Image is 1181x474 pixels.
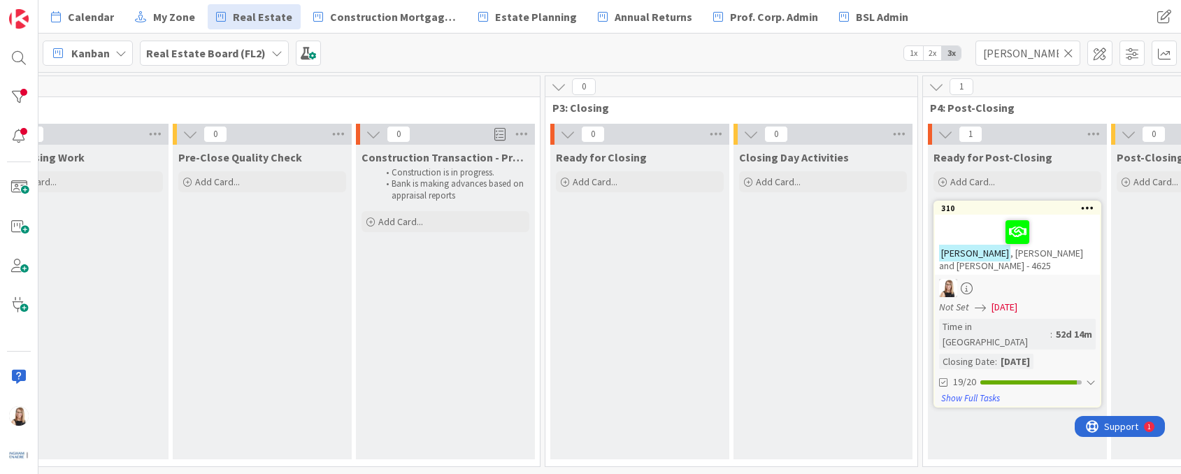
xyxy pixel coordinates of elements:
[950,175,995,188] span: Add Card...
[939,247,1083,272] span: , [PERSON_NAME] and [PERSON_NAME] - 4625
[9,406,29,426] img: DB
[939,354,995,369] div: Closing Date
[705,4,826,29] a: Prof. Corp. Admin
[68,8,114,25] span: Calendar
[933,150,1052,164] span: Ready for Post-Closing
[939,279,957,297] img: DB
[378,178,527,201] li: Bank is making advances based on appraisal reports
[73,6,76,17] div: 1
[975,41,1080,66] input: Quick Filter...
[43,4,122,29] a: Calendar
[208,4,301,29] a: Real Estate
[9,445,29,465] img: avatar
[29,2,64,19] span: Support
[556,150,647,164] span: Ready for Closing
[939,245,1010,261] mark: [PERSON_NAME]
[615,8,692,25] span: Annual Returns
[572,78,596,95] span: 0
[942,46,961,60] span: 3x
[203,126,227,143] span: 0
[1050,326,1052,342] span: :
[997,354,1033,369] div: [DATE]
[856,8,908,25] span: BSL Admin
[933,201,1101,408] a: 310[PERSON_NAME], [PERSON_NAME] and [PERSON_NAME] - 4625DBNot Set[DATE]Time in [GEOGRAPHIC_DATA]:...
[330,8,457,25] span: Construction Mortgages - Draws
[995,354,997,369] span: :
[935,279,1100,297] div: DB
[378,215,423,228] span: Add Card...
[573,175,617,188] span: Add Card...
[831,4,917,29] a: BSL Admin
[146,46,266,60] b: Real Estate Board (FL2)
[9,9,29,29] img: Visit kanbanzone.com
[739,150,849,164] span: Closing Day Activities
[1052,326,1096,342] div: 52d 14m
[940,391,1001,406] button: Show Full Tasks
[589,4,701,29] a: Annual Returns
[378,167,527,178] li: Construction is in progress.
[305,4,466,29] a: Construction Mortgages - Draws
[233,8,292,25] span: Real Estate
[127,4,203,29] a: My Zone
[904,46,923,60] span: 1x
[71,45,110,62] span: Kanban
[178,150,302,164] span: Pre-Close Quality Check
[1142,126,1166,143] span: 0
[764,126,788,143] span: 0
[1133,175,1178,188] span: Add Card...
[935,202,1100,275] div: 310[PERSON_NAME], [PERSON_NAME] and [PERSON_NAME] - 4625
[953,375,976,389] span: 19/20
[939,319,1050,350] div: Time in [GEOGRAPHIC_DATA]
[153,8,195,25] span: My Zone
[495,8,577,25] span: Estate Planning
[470,4,585,29] a: Estate Planning
[362,150,529,164] span: Construction Transaction - Progress Draws
[992,300,1017,315] span: [DATE]
[950,78,973,95] span: 1
[387,126,410,143] span: 0
[195,175,240,188] span: Add Card...
[959,126,982,143] span: 1
[581,126,605,143] span: 0
[552,101,900,115] span: P3: Closing
[941,203,1100,213] div: 310
[756,175,801,188] span: Add Card...
[730,8,818,25] span: Prof. Corp. Admin
[923,46,942,60] span: 2x
[935,202,1100,215] div: 310
[939,301,969,313] i: Not Set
